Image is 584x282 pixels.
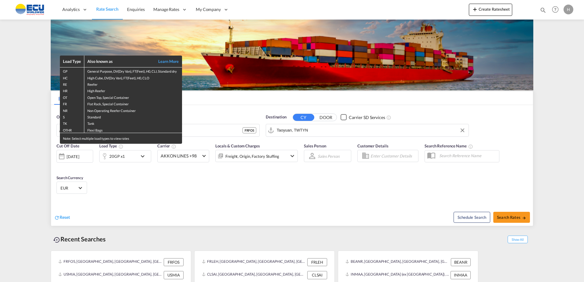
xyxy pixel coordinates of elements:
[60,81,84,87] td: RE
[60,74,84,81] td: HC
[84,67,182,74] td: General Purpose, DV(Dry Van), FT(Feet), H0, CLI, Standard dry
[84,107,182,113] td: Non Operating Reefer Container
[84,126,182,133] td: Flexi Bags
[60,94,84,100] td: OT
[87,59,151,64] div: Also known as
[84,94,182,100] td: Open Top, Special Container
[84,81,182,87] td: Reefer
[84,74,182,81] td: High Cube, DV(Dry Van), FT(Feet), H0, CLO
[84,113,182,120] td: Standard
[60,67,84,74] td: GP
[60,107,84,113] td: NR
[60,56,84,67] th: Load Type
[60,133,182,144] div: Note: Select multiple load types to view rates
[60,113,84,120] td: S
[60,87,84,93] td: HR
[60,100,84,107] td: FR
[84,100,182,107] td: Flat Rack, Special Container
[84,87,182,93] td: High Reefer
[151,59,179,64] a: Learn More
[84,120,182,126] td: Tank
[60,120,84,126] td: TK
[60,126,84,133] td: OTHR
